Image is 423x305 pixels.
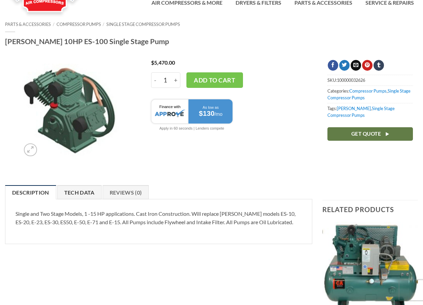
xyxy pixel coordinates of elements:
[5,37,418,46] h1: [PERSON_NAME] 10HP ES-100 Single Stage Pump
[57,185,102,199] a: Tech Data
[351,130,381,138] span: Get Quote
[106,22,180,27] a: Single Stage Compressor Pumps
[103,22,104,27] span: /
[328,60,338,71] a: Share on Facebook
[327,86,413,103] span: Categories: ,
[24,143,37,157] a: Zoom
[339,60,350,71] a: Share on Twitter
[349,88,387,94] a: Compressor Pumps
[151,72,159,88] input: Reduce quantity of Curtis 10HP ES-100 Single Stage Pump
[159,72,172,88] input: Product quantity
[374,60,384,71] a: Share on Tumblr
[5,22,51,27] a: Parts & Accessories
[322,200,418,218] h3: Related products
[151,59,154,66] span: $
[15,209,302,227] p: Single and Two Stage Models, 1 -15 HP applications. Cast Iron Construction. Will replace [PERSON_...
[351,60,361,71] a: Email to a Friend
[327,127,413,140] a: Get Quote
[337,77,365,83] span: 100000032626
[57,22,101,27] a: Compressor Pumps
[327,75,413,85] span: SKU:
[186,72,243,88] button: Add to cart
[53,22,55,27] span: /
[327,103,413,121] span: Tags: ,
[337,106,371,111] a: [PERSON_NAME]
[151,59,175,66] bdi: 5,470.00
[5,22,418,27] nav: Breadcrumb
[5,185,56,199] a: Description
[103,185,149,199] a: Reviews (0)
[362,60,373,71] a: Pin on Pinterest
[172,72,180,88] input: Increase quantity of Curtis 10HP ES-100 Single Stage Pump
[21,60,120,160] img: Curtis 10HP ES-100 Single Stage Pump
